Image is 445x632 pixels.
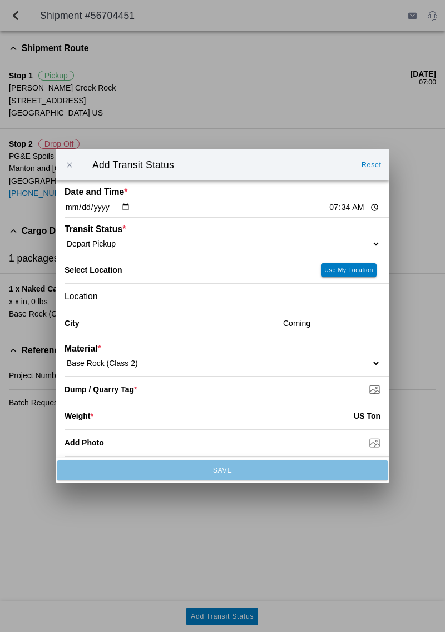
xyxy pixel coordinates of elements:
ion-button: Use My Location [321,263,377,277]
ion-label: Date and Time [65,187,301,197]
ion-button: Reset [357,156,386,174]
ion-label: Transit Status [65,224,301,234]
label: Select Location [65,265,122,274]
span: Location [65,292,98,302]
ion-label: US Ton [354,412,380,420]
ion-title: Add Transit Status [81,159,356,171]
ion-label: Material [65,344,301,354]
ion-label: Weight [65,412,93,420]
ion-label: City [65,319,274,328]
